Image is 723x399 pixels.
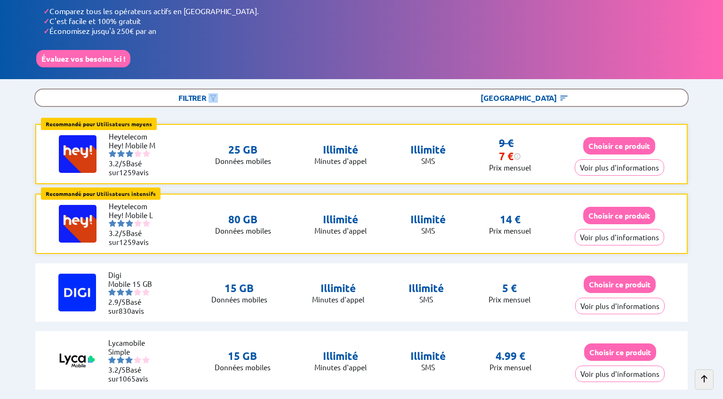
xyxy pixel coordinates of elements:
[108,365,165,383] li: Basé sur avis
[584,343,656,361] button: Choisir ce produit
[143,150,150,157] img: starnr5
[575,369,665,378] a: Voir plus d'informations
[142,288,150,296] img: starnr5
[143,220,150,227] img: starnr5
[559,93,569,103] img: Bouton pour ouvrir la section de tri
[584,280,656,289] a: Choisir ce produit
[575,229,664,245] button: Voir plus d'informations
[489,163,531,172] p: Prix mensuel
[134,220,142,227] img: starnr4
[36,50,130,67] button: Évaluez vos besoins ici !
[575,301,665,310] a: Voir plus d'informations
[314,350,367,363] p: Illimité
[575,159,664,176] button: Voir plus d'informations
[119,306,131,315] span: 830
[109,132,165,141] li: Heytelecom
[361,90,688,106] div: [GEOGRAPHIC_DATA]
[489,226,531,235] p: Prix mensuel
[108,288,116,296] img: starnr1
[409,295,444,304] p: SMS
[410,143,446,156] p: Illimité
[584,276,656,293] button: Choisir ce produit
[119,374,136,383] span: 1065
[410,350,446,363] p: Illimité
[119,237,136,246] span: 1259
[575,298,665,314] button: Voir plus d'informations
[215,226,271,235] p: Données mobiles
[215,363,271,372] p: Données mobiles
[209,93,218,103] img: Bouton pour ouvrir la section des filtres
[409,282,444,295] p: Illimité
[117,150,125,157] img: starnr2
[314,226,367,235] p: Minutes d'appel
[584,348,656,357] a: Choisir ce produit
[125,288,133,296] img: starnr3
[109,228,165,246] li: Basé sur avis
[134,288,141,296] img: starnr4
[43,6,687,16] li: Comparez tous les opérateurs actifs en [GEOGRAPHIC_DATA].
[314,213,367,226] p: Illimité
[58,342,96,379] img: Logo of Lycamobile
[43,26,49,36] span: ✓
[108,338,165,347] li: Lycamobile
[583,211,655,220] a: Choisir ce produit
[108,279,162,288] li: Mobile 15 GB
[109,202,165,211] li: Heytelecom
[126,220,133,227] img: starnr3
[500,213,521,226] p: 14 €
[109,159,165,177] li: Basé sur avis
[502,282,517,295] p: 5 €
[134,356,141,364] img: starnr4
[134,150,142,157] img: starnr4
[43,26,687,36] li: Économisez jusqu'à 250€ par an
[410,363,446,372] p: SMS
[583,207,655,224] button: Choisir ce produit
[410,226,446,235] p: SMS
[43,6,49,16] span: ✓
[490,363,531,372] p: Prix mensuel
[499,150,521,163] div: 7 €
[312,295,364,304] p: Minutes d'appel
[46,120,152,128] b: Recommandé pour Utilisateurs moyens
[46,190,156,197] b: Recommandé pour Utilisateurs intensifs
[59,135,96,173] img: Logo of Heytelecom
[142,356,150,364] img: starnr5
[35,90,361,106] div: Filtrer
[109,159,126,168] span: 3.2/5
[575,366,665,382] button: Voir plus d'informations
[117,220,125,227] img: starnr2
[211,295,267,304] p: Données mobiles
[125,356,133,364] img: starnr3
[211,282,267,295] p: 15 GB
[109,150,116,157] img: starnr1
[215,213,271,226] p: 80 GB
[119,168,136,177] span: 1259
[126,150,133,157] img: starnr3
[215,143,271,156] p: 25 GB
[108,356,116,364] img: starnr1
[215,350,271,363] p: 15 GB
[108,365,126,374] span: 3.2/5
[43,16,687,26] li: C'est facile et 100% gratuit
[314,156,367,165] p: Minutes d'appel
[314,363,367,372] p: Minutes d'appel
[215,156,271,165] p: Données mobiles
[575,233,664,242] a: Voir plus d'informations
[117,356,124,364] img: starnr2
[109,211,165,220] li: Hey! Mobile L
[499,137,514,149] s: 9 €
[108,297,126,306] span: 2.9/5
[59,205,96,243] img: Logo of Heytelecom
[410,156,446,165] p: SMS
[108,270,162,279] li: Digi
[109,220,116,227] img: starnr1
[314,143,367,156] p: Illimité
[58,274,96,311] img: Logo of Digi
[117,288,124,296] img: starnr2
[108,297,162,315] li: Basé sur avis
[108,347,165,356] li: Simple
[109,141,165,150] li: Hey! Mobile M
[514,153,521,160] img: information
[410,213,446,226] p: Illimité
[575,163,664,172] a: Voir plus d'informations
